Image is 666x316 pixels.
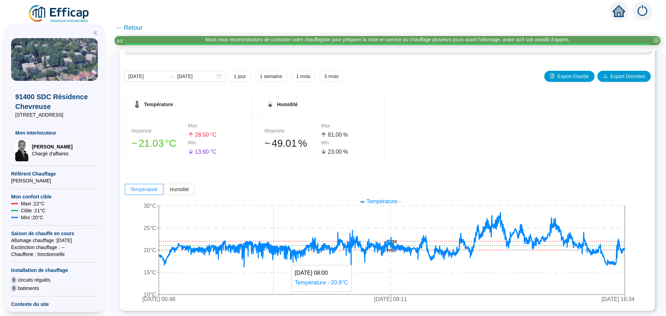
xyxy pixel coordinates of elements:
[272,138,283,149] span: 49
[387,247,396,253] tspan: min
[195,149,201,155] span: 13
[265,136,271,151] span: 󠁾~
[321,139,377,146] div: Min
[144,102,173,107] span: Température
[228,71,251,82] button: 1 jour
[93,31,98,35] span: double-left
[21,207,45,214] span: Cible : 21 °C
[321,149,326,154] span: arrow-down
[144,247,156,253] tspan: 20°C
[210,131,216,139] span: °C
[366,198,401,204] span: Température -
[116,39,122,44] i: 3 / 3
[296,73,310,80] span: 1 mois
[144,270,156,275] tspan: 15°C
[654,38,659,43] span: close-circle
[291,71,316,82] button: 1 mois
[195,132,201,138] span: 28
[610,73,645,80] span: Export Données
[144,225,156,231] tspan: 25°C
[188,149,194,154] span: arrow-down
[169,74,174,79] span: swap-right
[319,71,344,82] button: 3 mois
[11,230,98,237] span: Saison de chauffe en cours
[128,73,166,80] input: Date de début
[597,71,651,82] button: Export Données
[328,149,334,155] span: 23
[633,1,652,21] img: alerts
[298,136,307,151] span: %
[165,136,176,151] span: °C
[277,102,298,107] span: Humidité
[131,127,188,135] div: Moyenne
[557,73,589,80] span: Export Courbe
[260,73,282,80] span: 1 semaine
[11,251,98,258] span: Chaufferie : fonctionnelle
[343,131,348,139] span: %
[32,150,72,157] span: Chargé d'affaires
[334,132,342,138] span: .00
[21,214,43,221] span: Mini : 20 °C
[601,297,634,302] tspan: [DATE] 16:34
[188,122,245,129] div: Max
[321,132,326,137] span: arrow-up
[188,132,194,137] span: arrow-up
[131,136,137,151] span: 󠁾~
[15,111,94,118] span: [STREET_ADDRESS]
[116,23,143,33] span: ← Retour
[21,200,45,207] span: Maxi : 22 °C
[613,5,625,17] span: home
[11,170,98,177] span: Référent Chauffage
[265,127,321,135] div: Moyenne
[144,203,156,209] tspan: 30°C
[28,4,91,24] img: efficap energie logo
[11,301,98,308] span: Contexte du site
[374,297,407,302] tspan: [DATE] 09:11
[15,92,94,111] span: 91400 SDC Résidence Chevreuse
[283,138,297,149] span: .01
[144,292,156,298] tspan: 10°C
[169,74,174,79] span: to
[32,143,72,150] span: [PERSON_NAME]
[201,149,209,155] span: .60
[143,297,176,302] tspan: [DATE] 00:48
[11,285,17,292] span: 9
[11,267,98,274] span: Installation de chauffage
[18,285,39,292] span: batiments
[234,73,246,80] span: 1 jour
[18,276,50,283] span: circuits régulés
[205,36,570,43] div: Nous vous recommandons de contacter votre chauffagiste pour préparer la mise en service du chauff...
[11,177,98,184] span: [PERSON_NAME]
[386,238,397,244] tspan: max
[324,73,339,80] span: 3 mois
[343,148,348,156] span: %
[188,139,245,146] div: Min
[603,74,608,78] span: download
[11,237,98,244] span: Allumage chauffage : [DATE]
[210,148,216,156] span: °C
[177,73,215,80] input: Date de fin
[15,139,29,161] img: Chargé d'affaires
[150,138,164,149] span: .03
[11,276,17,283] span: 9
[321,122,377,129] div: Max
[544,71,594,82] button: Export Courbe
[328,132,334,138] span: 81
[550,74,555,78] span: file-image
[11,244,98,251] span: Exctinction chauffage : --
[11,193,98,200] span: Mon confort cible
[130,187,158,192] span: Température
[334,149,342,155] span: .00
[15,129,94,136] span: Mon interlocuteur
[139,138,150,149] span: 21
[170,187,189,192] span: Humidité
[201,132,209,138] span: .50
[254,71,288,82] button: 1 semaine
